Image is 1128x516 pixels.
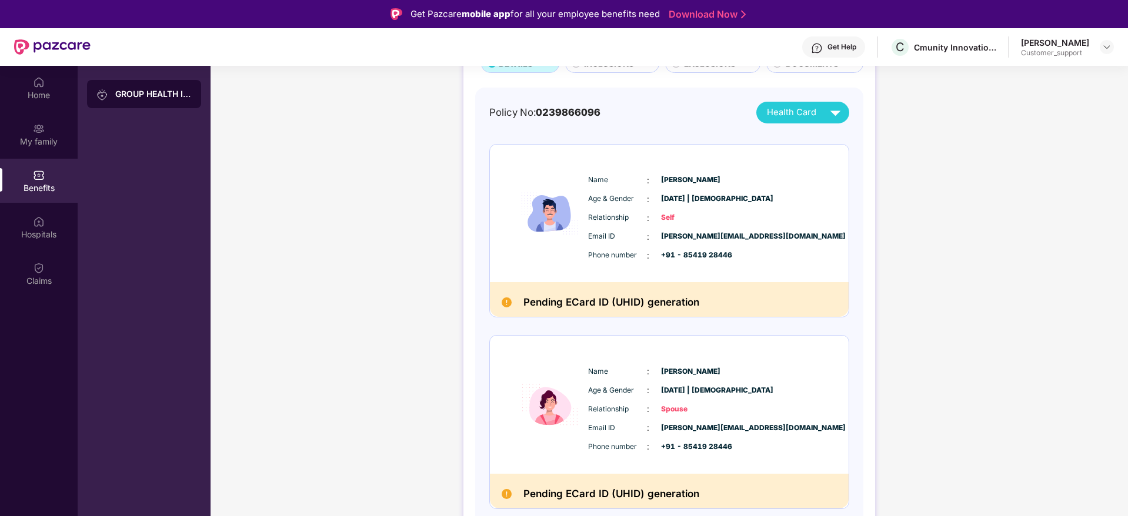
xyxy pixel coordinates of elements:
[588,404,647,415] span: Relationship
[14,39,91,55] img: New Pazcare Logo
[647,174,649,187] span: :
[661,423,720,434] span: [PERSON_NAME][EMAIL_ADDRESS][DOMAIN_NAME]
[391,8,402,20] img: Logo
[33,169,45,181] img: svg+xml;base64,PHN2ZyBpZD0iQmVuZWZpdHMiIHhtbG5zPSJodHRwOi8vd3d3LnczLm9yZy8yMDAwL3N2ZyIgd2lkdGg9Ij...
[647,249,649,262] span: :
[588,193,647,205] span: Age & Gender
[515,347,585,462] img: icon
[756,102,849,123] button: Health Card
[647,421,649,434] span: :
[588,231,647,242] span: Email ID
[502,297,512,307] img: Pending
[647,384,649,397] span: :
[661,404,720,415] span: Spouse
[661,175,720,186] span: [PERSON_NAME]
[588,423,647,434] span: Email ID
[489,105,600,120] div: Policy No:
[825,102,846,123] img: svg+xml;base64,PHN2ZyB4bWxucz0iaHR0cDovL3d3dy53My5vcmcvMjAwMC9zdmciIHZpZXdCb3g9IjAgMCAyNCAyNCIgd2...
[536,106,600,118] span: 0239866096
[33,76,45,88] img: svg+xml;base64,PHN2ZyBpZD0iSG9tZSIgeG1sbnM9Imh0dHA6Ly93d3cudzMub3JnLzIwMDAvc3ZnIiB3aWR0aD0iMjAiIG...
[669,8,742,21] a: Download Now
[33,262,45,274] img: svg+xml;base64,PHN2ZyBpZD0iQ2xhaW0iIHhtbG5zPSJodHRwOi8vd3d3LnczLm9yZy8yMDAwL3N2ZyIgd2lkdGg9IjIwIi...
[1021,37,1089,48] div: [PERSON_NAME]
[588,175,647,186] span: Name
[647,440,649,453] span: :
[1021,48,1089,58] div: Customer_support
[33,216,45,227] img: svg+xml;base64,PHN2ZyBpZD0iSG9zcGl0YWxzIiB4bWxucz0iaHR0cDovL3d3dy53My5vcmcvMjAwMC9zdmciIHdpZHRoPS...
[661,212,720,223] span: Self
[588,250,647,261] span: Phone number
[588,212,647,223] span: Relationship
[588,385,647,396] span: Age & Gender
[661,366,720,377] span: [PERSON_NAME]
[588,441,647,453] span: Phone number
[523,294,699,311] h2: Pending ECard ID (UHID) generation
[767,106,816,119] span: Health Card
[1102,42,1112,52] img: svg+xml;base64,PHN2ZyBpZD0iRHJvcGRvd24tMzJ4MzIiIHhtbG5zPSJodHRwOi8vd3d3LnczLm9yZy8yMDAwL3N2ZyIgd2...
[661,193,720,205] span: [DATE] | [DEMOGRAPHIC_DATA]
[661,441,720,453] span: +91 - 85419 28446
[647,230,649,243] span: :
[896,40,905,54] span: C
[811,42,823,54] img: svg+xml;base64,PHN2ZyBpZD0iSGVscC0zMngzMiIgeG1sbnM9Imh0dHA6Ly93d3cudzMub3JnLzIwMDAvc3ZnIiB3aWR0aD...
[115,88,192,100] div: GROUP HEALTH INSURANCE
[827,42,856,52] div: Get Help
[661,385,720,396] span: [DATE] | [DEMOGRAPHIC_DATA]
[647,365,649,378] span: :
[661,231,720,242] span: [PERSON_NAME][EMAIL_ADDRESS][DOMAIN_NAME]
[462,8,510,19] strong: mobile app
[411,7,660,21] div: Get Pazcare for all your employee benefits need
[515,156,585,271] img: icon
[647,212,649,225] span: :
[502,489,512,499] img: Pending
[523,485,699,502] h2: Pending ECard ID (UHID) generation
[33,123,45,135] img: svg+xml;base64,PHN2ZyB3aWR0aD0iMjAiIGhlaWdodD0iMjAiIHZpZXdCb3g9IjAgMCAyMCAyMCIgZmlsbD0ibm9uZSIgeG...
[661,250,720,261] span: +91 - 85419 28446
[741,8,746,21] img: Stroke
[588,366,647,377] span: Name
[647,193,649,206] span: :
[647,403,649,416] span: :
[96,89,108,100] img: svg+xml;base64,PHN2ZyB3aWR0aD0iMjAiIGhlaWdodD0iMjAiIHZpZXdCb3g9IjAgMCAyMCAyMCIgZmlsbD0ibm9uZSIgeG...
[914,42,996,53] div: Cmunity Innovations Private Limited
